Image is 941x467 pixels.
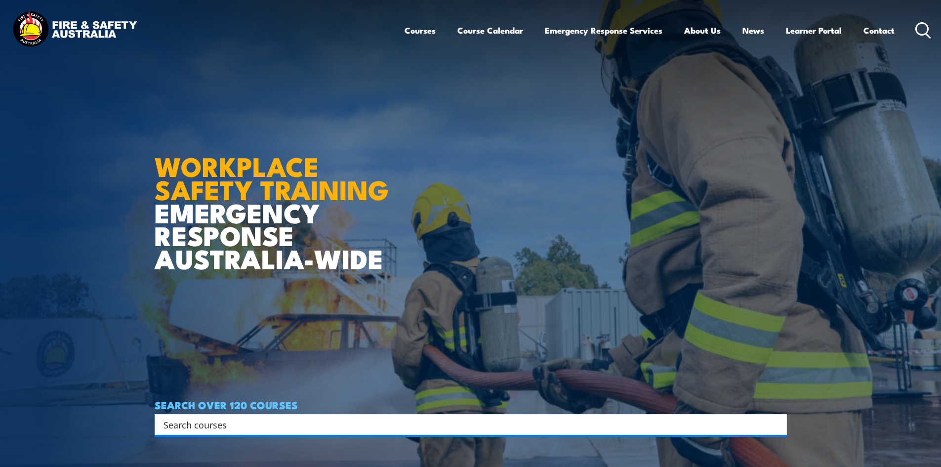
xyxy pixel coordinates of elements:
[155,129,396,270] h1: EMERGENCY RESPONSE AUSTRALIA-WIDE
[545,17,662,43] a: Emergency Response Services
[684,17,721,43] a: About Us
[165,418,767,431] form: Search form
[164,417,765,432] input: Search input
[742,17,764,43] a: News
[155,399,787,410] h4: SEARCH OVER 120 COURSES
[863,17,895,43] a: Contact
[457,17,523,43] a: Course Calendar
[155,145,389,209] strong: WORKPLACE SAFETY TRAINING
[405,17,436,43] a: Courses
[786,17,842,43] a: Learner Portal
[770,418,783,431] button: Search magnifier button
